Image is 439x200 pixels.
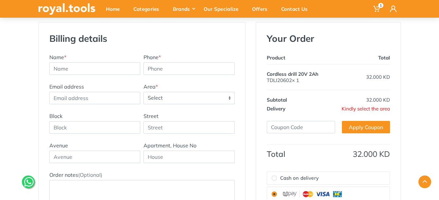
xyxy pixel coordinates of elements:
[342,106,390,112] span: Kindly select the area
[49,112,62,120] label: Block
[267,64,342,90] td: TDLI20602× 1
[129,2,168,16] div: Categories
[144,142,196,149] label: Apartment, House No
[144,53,161,61] label: Phone
[101,2,129,16] div: Home
[49,171,102,179] label: Order notes
[280,190,346,198] img: upay.png
[277,2,317,16] div: Contact Us
[144,121,235,134] input: Street
[144,151,235,163] input: House
[353,149,390,159] span: 32.000 KD
[49,92,141,104] input: Email address
[144,83,158,91] label: Area
[49,142,68,149] label: Avenue
[342,74,390,80] div: 32.000 KD
[280,175,319,182] span: Cash on delivery
[48,33,142,44] h3: Billing details
[144,62,235,75] input: Phone
[144,92,234,104] span: Select
[199,2,247,16] div: Our Specialize
[267,53,342,64] th: Product
[267,121,335,133] input: Coupon Code
[267,71,318,77] span: Cordless drill 20V 2Ah
[342,53,390,64] th: Total
[49,53,66,61] label: Name
[342,90,390,104] td: 32.000 KD
[78,172,102,178] span: (Optional)
[247,2,277,16] div: Offers
[38,3,95,15] img: royal.tools Logo
[267,90,342,104] th: Subtotal
[267,104,342,113] th: Delivery
[49,121,141,134] input: Block
[49,62,141,75] input: Name
[342,121,390,133] a: Apply Coupon
[144,112,159,120] label: Street
[267,33,390,44] h3: Your Order
[168,2,199,16] div: Brands
[144,92,235,104] span: Select
[267,144,342,158] th: Total
[378,3,383,8] span: 1
[49,151,141,163] input: Avenue
[49,83,84,91] label: Email address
